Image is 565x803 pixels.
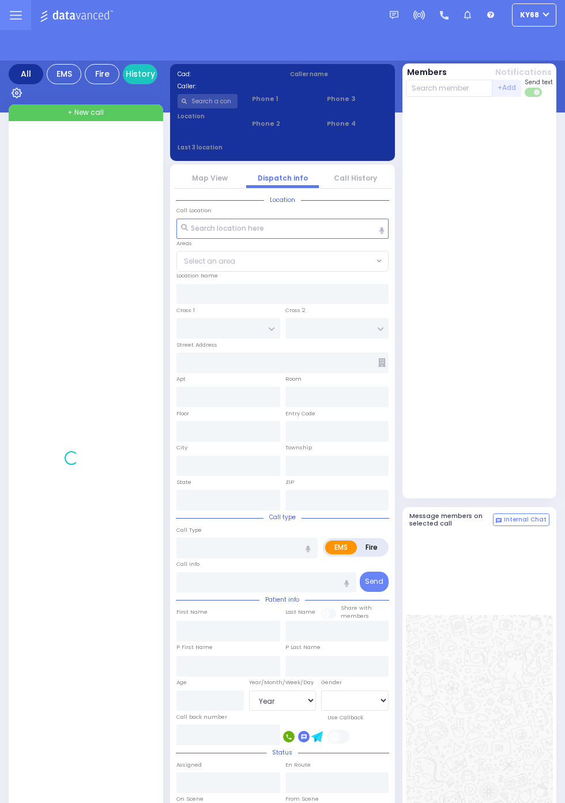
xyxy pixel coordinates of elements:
[85,64,119,84] div: Fire
[285,795,319,803] label: From Scene
[407,66,447,78] button: Members
[525,78,553,87] span: Send text
[176,643,213,651] label: P First Name
[495,66,552,78] button: Notifications
[290,70,388,78] label: Caller name
[176,410,189,418] label: Floor
[327,714,363,722] label: Use Callback
[176,678,187,686] label: Age
[263,513,302,521] span: Call type
[409,512,494,527] h5: Message members on selected call
[520,10,539,20] span: ky68
[176,608,208,616] label: First Name
[493,513,549,526] button: Internal Chat
[176,375,186,383] label: Apt
[176,560,199,568] label: Call Info
[360,572,389,592] button: Send
[504,516,547,524] span: Internal Chat
[192,173,228,183] a: Map View
[176,761,202,769] label: Assigned
[249,678,317,686] div: Year/Month/Week/Day
[266,748,298,757] span: Status
[285,643,321,651] label: P Last Name
[252,94,312,104] span: Phone 1
[176,444,187,452] label: City
[176,239,192,247] label: Areas
[176,713,227,721] label: Call back number
[327,94,387,104] span: Phone 3
[40,8,116,22] img: Logo
[525,87,543,98] label: Turn off text
[334,173,377,183] a: Call History
[285,608,315,616] label: Last Name
[259,595,305,604] span: Patient info
[9,64,43,84] div: All
[285,761,311,769] label: En Route
[184,256,235,267] span: Select an area
[178,70,276,78] label: Cad:
[285,410,315,418] label: Entry Code
[285,444,312,452] label: Township
[252,119,312,129] span: Phone 2
[123,64,157,84] a: History
[264,196,301,204] span: Location
[176,478,191,486] label: State
[325,541,357,554] label: EMS
[285,478,294,486] label: ZIP
[512,3,556,27] button: ky68
[176,795,204,803] label: On Scene
[178,94,238,108] input: Search a contact
[327,119,387,129] span: Phone 4
[285,375,302,383] label: Room
[496,518,502,524] img: comment-alt.png
[67,107,104,118] span: + New call
[178,143,283,152] label: Last 3 location
[47,64,81,84] div: EMS
[258,173,308,183] a: Dispatch info
[176,219,389,239] input: Search location here
[378,358,386,367] span: Other building occupants
[341,604,372,611] small: Share with
[285,306,306,314] label: Cross 2
[176,341,217,349] label: Street Address
[176,207,212,215] label: Call Location
[176,306,195,314] label: Cross 1
[178,82,276,91] label: Caller:
[406,80,493,97] input: Search member
[341,612,369,620] span: members
[321,678,342,686] label: Gender
[390,11,398,20] img: message.svg
[176,272,218,280] label: Location Name
[356,541,387,554] label: Fire
[176,526,202,534] label: Call Type
[178,112,238,121] label: Location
